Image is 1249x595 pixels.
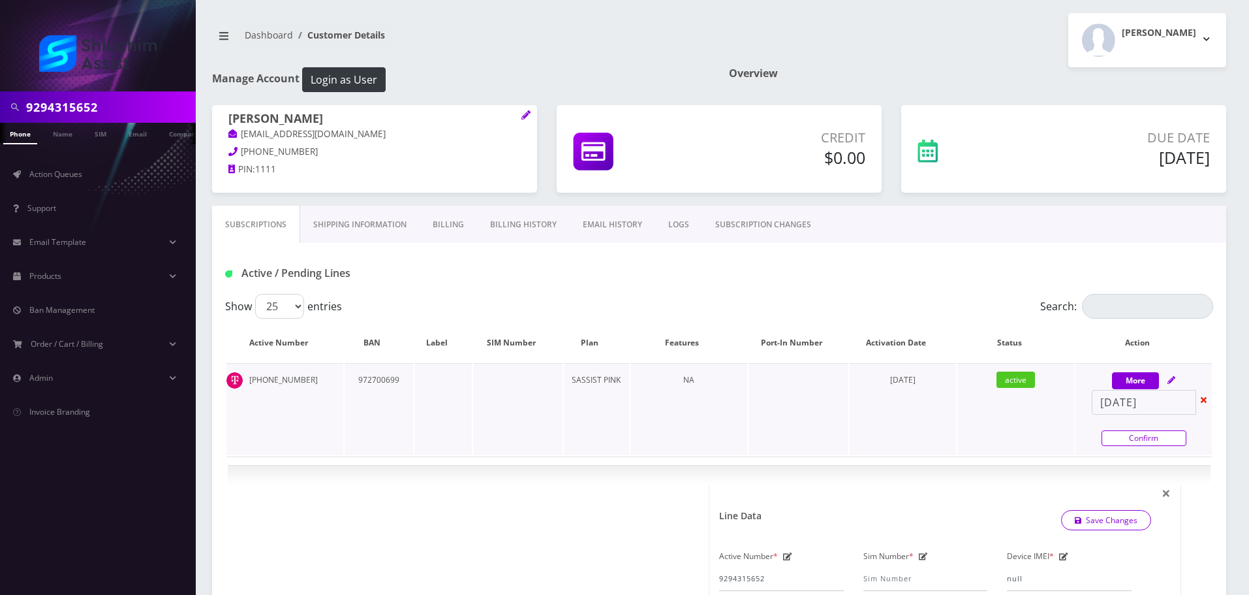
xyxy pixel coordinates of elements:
h5: [DATE] [1021,148,1210,167]
a: Company [162,123,206,143]
a: Email [122,123,153,143]
h5: $0.00 [703,148,865,167]
span: Admin [29,372,53,383]
span: × [1162,482,1171,504]
span: Order / Cart / Billing [31,338,103,349]
h1: [PERSON_NAME] [228,112,521,127]
a: [EMAIL_ADDRESS][DOMAIN_NAME] [228,128,386,141]
label: Search: [1040,294,1213,319]
h2: [PERSON_NAME] [1122,27,1196,39]
h1: Overview [729,67,1226,80]
span: Ban Management [29,304,95,315]
th: Status: activate to sort column ascending [957,324,1074,362]
td: SASSIST PINK [564,363,629,455]
a: Phone [3,123,37,144]
a: Confirm [1102,430,1186,446]
nav: breadcrumb [212,22,709,59]
td: [PHONE_NUMBER] [226,363,343,455]
th: Action: activate to sort column ascending [1075,324,1212,362]
span: Invoice Branding [29,406,90,417]
h1: Line Data [719,511,762,522]
a: SIM [88,123,113,143]
img: Shluchim Assist [39,35,157,72]
input: Search in Company [26,95,193,120]
th: SIM Number: activate to sort column ascending [473,324,563,362]
span: 1111 [255,163,276,175]
img: Active / Pending Lines [225,270,232,278]
span: Email Template [29,236,86,248]
th: Port-In Number: activate to sort column ascending [748,324,848,362]
p: Credit [703,128,865,148]
input: Sim Number [863,566,988,591]
label: Show entries [225,294,342,319]
th: Activation Date: activate to sort column ascending [850,324,956,362]
th: BAN: activate to sort column ascending [345,324,413,362]
span: [DATE] [890,374,916,385]
a: Save Changes [1061,510,1152,530]
h1: Active / Pending Lines [225,267,542,280]
a: LOGS [655,206,702,244]
button: [PERSON_NAME] [1068,13,1226,67]
td: 972700699 [345,363,413,455]
input: Active Number [719,566,844,591]
input: IMEI [1007,566,1132,591]
a: Name [46,123,79,143]
label: Active Number [719,547,778,566]
span: Products [29,270,61,281]
a: Shipping Information [300,206,420,244]
select: Showentries [255,294,304,319]
button: More [1112,372,1159,389]
a: Login as User [300,71,386,86]
span: [PHONE_NUMBER] [241,146,318,157]
span: Action Queues [29,169,82,180]
a: EMAIL HISTORY [570,206,655,244]
th: Features: activate to sort column ascending [630,324,747,362]
th: Plan: activate to sort column ascending [564,324,629,362]
li: Customer Details [293,28,385,42]
a: SUBSCRIPTION CHANGES [702,206,824,244]
label: Sim Number [863,547,914,566]
p: Due Date [1021,128,1210,148]
span: active [996,372,1035,388]
h1: Manage Account [212,67,709,92]
label: Device IMEI [1007,547,1054,566]
a: Billing History [477,206,570,244]
td: NA [630,363,747,455]
span: Support [27,202,56,214]
img: t_img.png [226,372,243,389]
a: Subscriptions [212,206,300,244]
th: Label: activate to sort column ascending [414,324,472,362]
th: Active Number: activate to sort column ascending [226,324,343,362]
button: Login as User [302,67,386,92]
input: Search: [1082,294,1213,319]
a: PIN: [228,163,255,176]
a: Billing [420,206,477,244]
a: Dashboard [245,29,293,41]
